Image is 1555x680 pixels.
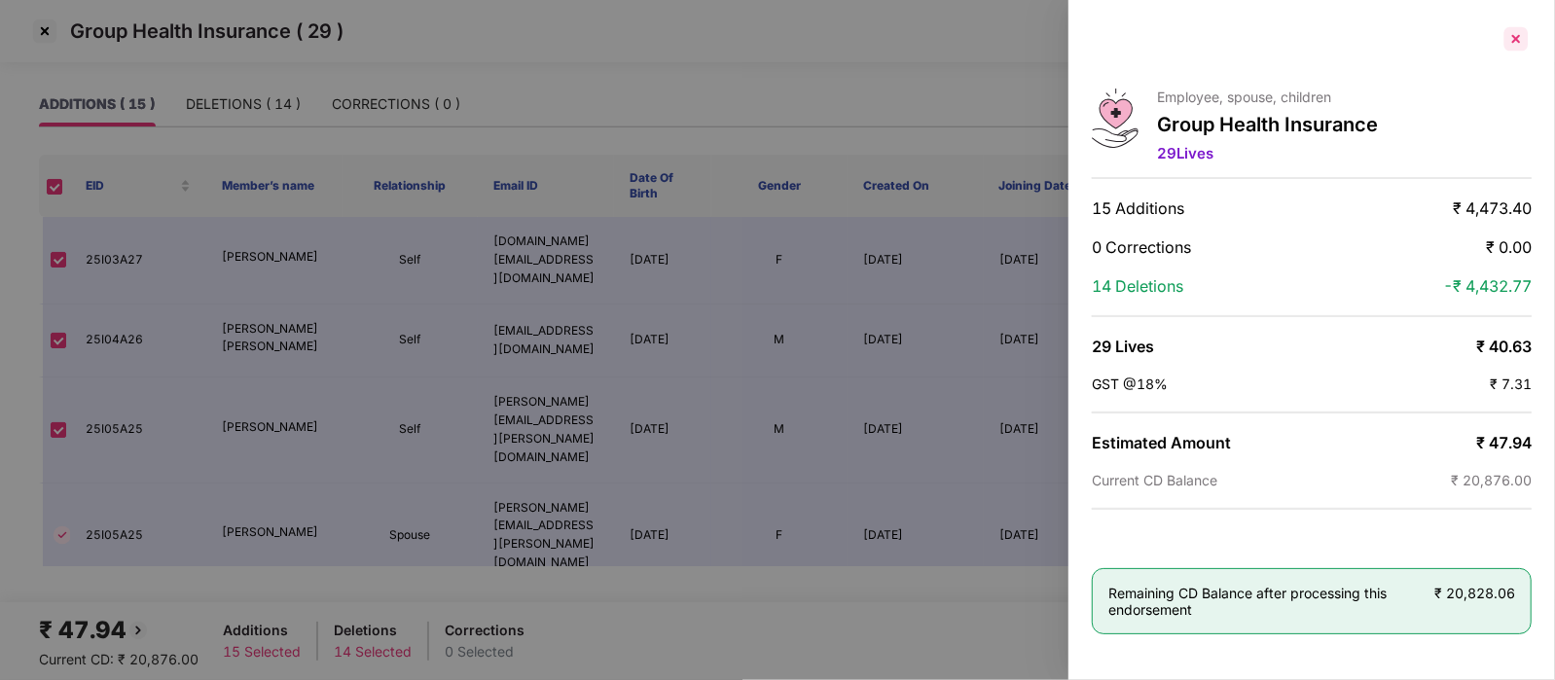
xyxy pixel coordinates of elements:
span: 0 Corrections [1092,237,1191,257]
span: ₹ 20,828.06 [1434,585,1515,601]
p: Employee, spouse, children [1158,89,1379,105]
span: Current CD Balance [1092,472,1217,488]
span: ₹ 4,473.40 [1453,198,1532,218]
img: svg+xml;base64,PHN2ZyB4bWxucz0iaHR0cDovL3d3dy53My5vcmcvMjAwMC9zdmciIHdpZHRoPSI0Ny43MTQiIGhlaWdodD... [1092,89,1139,148]
span: 14 Deletions [1092,276,1183,296]
span: ₹ 7.31 [1490,376,1532,392]
span: ₹ 0.00 [1486,237,1532,257]
span: -₹ 4,432.77 [1443,276,1532,296]
p: Group Health Insurance [1158,113,1379,136]
span: 29 Lives [1092,337,1154,356]
span: GST @18% [1092,376,1168,392]
span: ₹ 40.63 [1476,337,1532,356]
span: ₹ 47.94 [1476,433,1532,452]
span: ₹ 20,876.00 [1451,472,1532,488]
span: 29 Lives [1158,144,1214,162]
span: 15 Additions [1092,198,1184,218]
span: Remaining CD Balance after processing this endorsement [1108,585,1434,618]
span: Estimated Amount [1092,433,1231,452]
